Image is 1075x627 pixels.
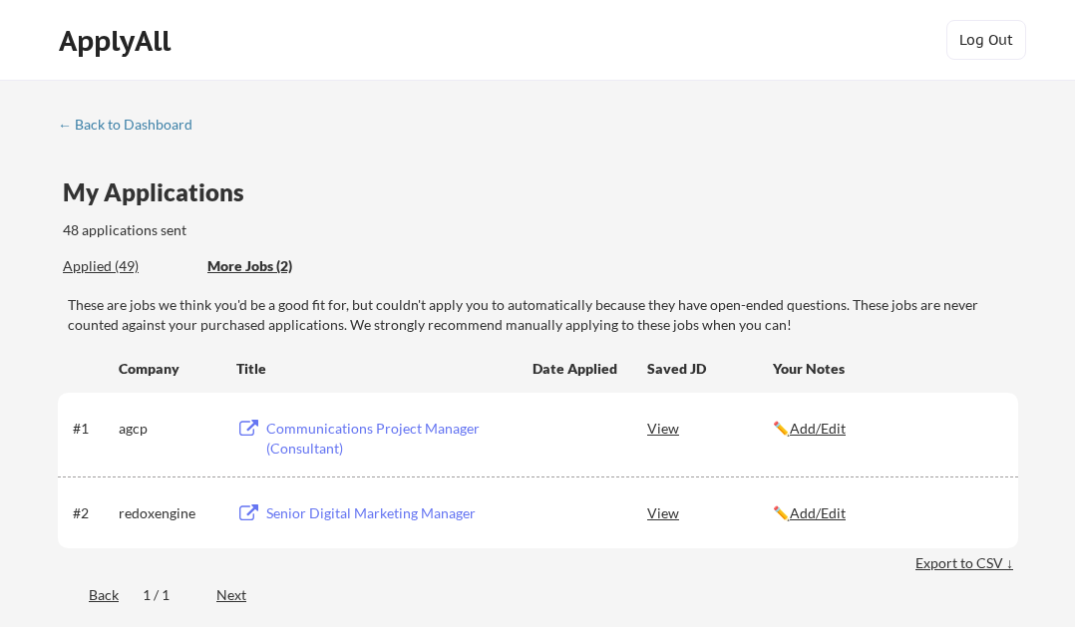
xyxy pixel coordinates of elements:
[119,359,218,379] div: Company
[790,504,846,521] u: Add/Edit
[946,20,1026,60] button: Log Out
[73,419,112,439] div: #1
[773,359,1000,379] div: Your Notes
[58,585,119,605] div: Back
[773,419,1000,439] div: ✏️
[68,295,1018,334] div: These are jobs we think you'd be a good fit for, but couldn't apply you to automatically because ...
[63,256,192,277] div: These are all the jobs you've been applied to so far.
[143,585,192,605] div: 1 / 1
[533,359,620,379] div: Date Applied
[59,24,177,58] div: ApplyAll
[236,359,514,379] div: Title
[119,503,218,523] div: redoxengine
[73,503,112,523] div: #2
[207,256,354,277] div: These are job applications we think you'd be a good fit for, but couldn't apply you to automatica...
[915,553,1018,573] div: Export to CSV ↓
[790,420,846,437] u: Add/Edit
[647,410,773,446] div: View
[207,256,354,276] div: More Jobs (2)
[58,117,207,137] a: ← Back to Dashboard
[63,220,449,240] div: 48 applications sent
[773,503,1000,523] div: ✏️
[266,503,514,523] div: Senior Digital Marketing Manager
[63,180,260,204] div: My Applications
[63,256,192,276] div: Applied (49)
[266,419,514,458] div: Communications Project Manager (Consultant)
[647,494,773,530] div: View
[58,118,207,132] div: ← Back to Dashboard
[647,350,773,386] div: Saved JD
[119,419,218,439] div: agcp
[216,585,269,605] div: Next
